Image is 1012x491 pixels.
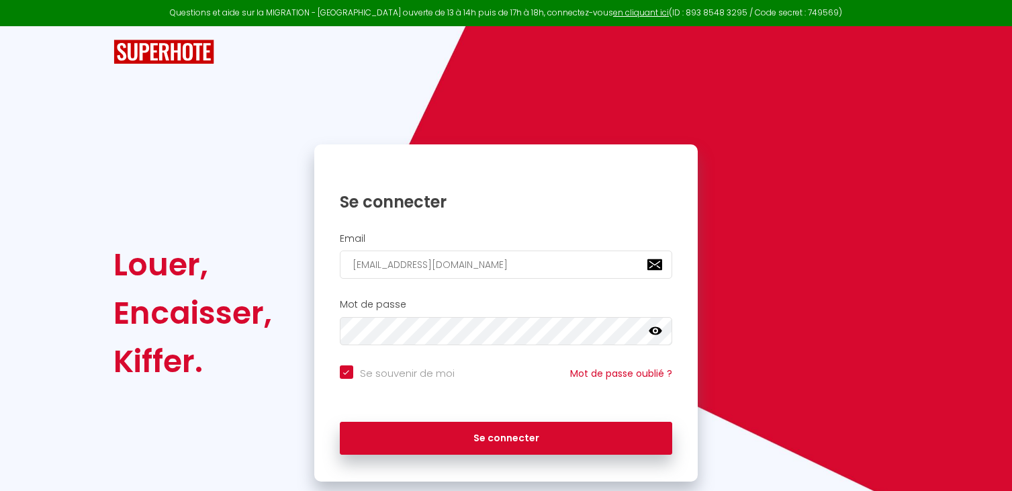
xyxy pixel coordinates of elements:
div: Encaisser, [113,289,272,337]
img: SuperHote logo [113,40,214,64]
h1: Se connecter [340,191,673,212]
div: Kiffer. [113,337,272,386]
h2: Mot de passe [340,299,673,310]
input: Ton Email [340,251,673,279]
a: en cliquant ici [613,7,669,18]
h2: Email [340,233,673,244]
button: Se connecter [340,422,673,455]
a: Mot de passe oublié ? [570,367,672,380]
div: Louer, [113,240,272,289]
